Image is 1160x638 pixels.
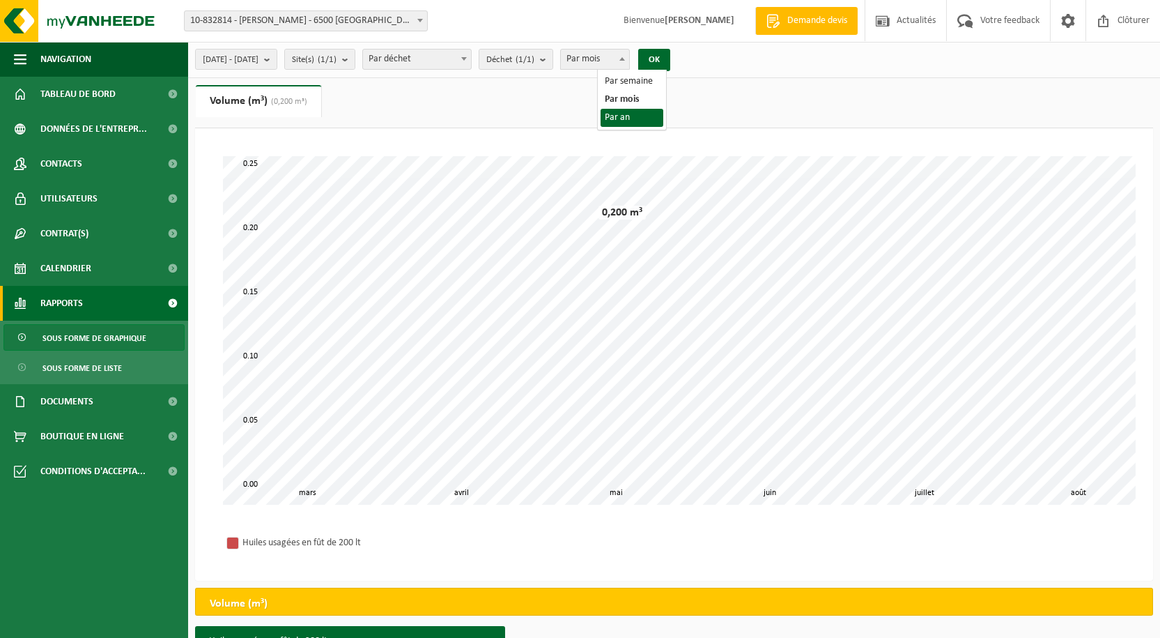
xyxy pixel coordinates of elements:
[362,49,472,70] span: Par déchet
[40,42,91,77] span: Navigation
[560,49,630,70] span: Par mois
[40,384,93,419] span: Documents
[185,11,427,31] span: 10-832814 - MATHIEU CORNELIS - 6500 BEAUMONT, VIEUX CHEMIN DE CHARLEROI 63
[318,55,337,64] count: (1/1)
[40,112,147,146] span: Données de l'entrepr...
[40,454,146,489] span: Conditions d'accepta...
[479,49,553,70] button: Déchet(1/1)
[363,50,471,69] span: Par déchet
[40,419,124,454] span: Boutique en ligne
[598,206,646,220] div: 0,200 m³
[40,146,82,181] span: Contacts
[784,14,851,28] span: Demande devis
[196,588,281,619] h2: Volume (m³)
[40,286,83,321] span: Rapports
[486,50,534,70] span: Déchet
[40,77,116,112] span: Tableau de bord
[561,50,629,69] span: Par mois
[601,73,663,91] li: Par semaine
[284,49,355,70] button: Site(s)(1/1)
[203,50,258,70] span: [DATE] - [DATE]
[638,49,670,71] button: OK
[40,216,88,251] span: Contrat(s)
[42,355,122,381] span: Sous forme de liste
[40,181,98,216] span: Utilisateurs
[242,534,424,552] div: Huiles usagées en fût de 200 lt
[196,85,321,117] a: Volume (m³)
[268,98,307,106] span: (0,200 m³)
[755,7,858,35] a: Demande devis
[292,50,337,70] span: Site(s)
[601,109,663,127] li: Par an
[40,251,91,286] span: Calendrier
[42,325,146,351] span: Sous forme de graphique
[195,49,277,70] button: [DATE] - [DATE]
[516,55,534,64] count: (1/1)
[3,354,185,381] a: Sous forme de liste
[601,91,663,109] li: Par mois
[184,10,428,31] span: 10-832814 - MATHIEU CORNELIS - 6500 BEAUMONT, VIEUX CHEMIN DE CHARLEROI 63
[665,15,734,26] strong: [PERSON_NAME]
[3,324,185,351] a: Sous forme de graphique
